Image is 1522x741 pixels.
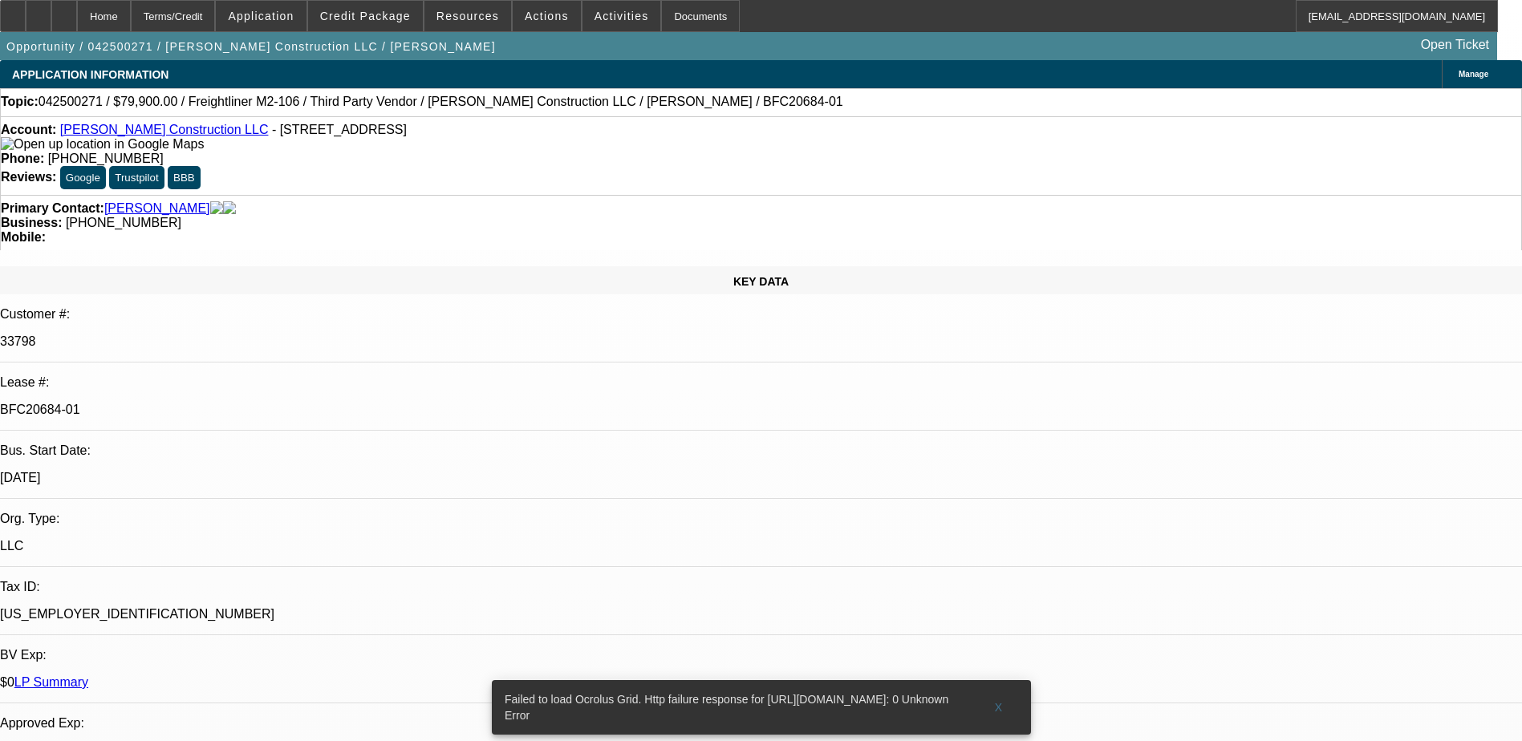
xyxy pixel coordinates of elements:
[582,1,661,31] button: Activities
[1,137,204,151] a: View Google Maps
[60,123,269,136] a: [PERSON_NAME] Construction LLC
[1,230,46,244] strong: Mobile:
[223,201,236,216] img: linkedin-icon.png
[60,166,106,189] button: Google
[320,10,411,22] span: Credit Package
[525,10,569,22] span: Actions
[1,201,104,216] strong: Primary Contact:
[595,10,649,22] span: Activities
[1,216,62,229] strong: Business:
[6,40,496,53] span: Opportunity / 042500271 / [PERSON_NAME] Construction LLC / [PERSON_NAME]
[109,166,164,189] button: Trustpilot
[48,152,164,165] span: [PHONE_NUMBER]
[1,137,204,152] img: Open up location in Google Maps
[12,68,168,81] span: APPLICATION INFORMATION
[1,152,44,165] strong: Phone:
[168,166,201,189] button: BBB
[39,95,843,109] span: 042500271 / $79,900.00 / Freightliner M2-106 / Third Party Vendor / [PERSON_NAME] Construction LL...
[104,201,210,216] a: [PERSON_NAME]
[308,1,423,31] button: Credit Package
[436,10,499,22] span: Resources
[14,675,88,689] a: LP Summary
[272,123,407,136] span: - [STREET_ADDRESS]
[492,680,973,735] div: Failed to load Ocrolus Grid. Http failure response for [URL][DOMAIN_NAME]: 0 Unknown Error
[733,275,789,288] span: KEY DATA
[1,123,56,136] strong: Account:
[66,216,181,229] span: [PHONE_NUMBER]
[228,10,294,22] span: Application
[1414,31,1496,59] a: Open Ticket
[1,95,39,109] strong: Topic:
[424,1,511,31] button: Resources
[994,701,1003,714] span: X
[973,693,1025,722] button: X
[1459,70,1488,79] span: Manage
[210,201,223,216] img: facebook-icon.png
[513,1,581,31] button: Actions
[216,1,306,31] button: Application
[1,170,56,184] strong: Reviews:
